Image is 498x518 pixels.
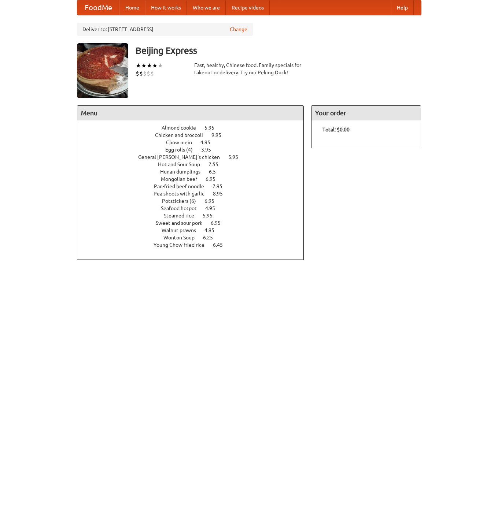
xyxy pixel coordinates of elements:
h3: Beijing Express [136,43,421,58]
span: Sweet and sour pork [156,220,210,226]
span: Egg rolls (4) [165,147,200,153]
div: Deliver to: [STREET_ADDRESS] [77,23,253,36]
span: 6.95 [211,220,228,226]
span: 8.95 [213,191,230,197]
li: $ [136,70,139,78]
span: 7.55 [209,161,226,167]
li: $ [147,70,150,78]
a: Walnut prawns 4.95 [162,227,228,233]
span: Steamed rice [164,213,202,219]
span: 7.95 [213,183,230,189]
span: Seafood hotpot [161,205,204,211]
li: ★ [136,62,141,70]
a: General [PERSON_NAME]'s chicken 5.95 [138,154,252,160]
span: 4.95 [205,205,222,211]
span: 6.25 [203,235,220,241]
span: 4.95 [200,139,218,145]
span: 6.5 [209,169,223,175]
a: Help [391,0,414,15]
span: 9.95 [211,132,229,138]
a: Young Chow fried rice 6.45 [154,242,236,248]
h4: Menu [77,106,304,120]
a: Chow mein 4.95 [166,139,224,145]
span: Potstickers (6) [162,198,203,204]
b: Total: $0.00 [322,127,350,133]
a: Mongolian beef 6.95 [161,176,229,182]
li: $ [150,70,154,78]
span: 6.95 [206,176,223,182]
a: Seafood hotpot 4.95 [161,205,229,211]
li: ★ [158,62,163,70]
span: 6.95 [204,198,222,204]
span: 5.95 [203,213,220,219]
a: Pan-fried beef noodle 7.95 [154,183,236,189]
a: Change [230,26,247,33]
li: ★ [152,62,158,70]
a: FoodMe [77,0,119,15]
a: Hunan dumplings 6.5 [160,169,229,175]
a: Almond cookie 5.95 [162,125,228,131]
a: Wonton Soup 6.25 [163,235,226,241]
span: 5.95 [204,125,222,131]
span: 5.95 [228,154,246,160]
li: ★ [141,62,147,70]
li: $ [139,70,143,78]
span: Pan-fried beef noodle [154,183,211,189]
span: Mongolian beef [161,176,204,182]
li: $ [143,70,147,78]
a: Steamed rice 5.95 [164,213,226,219]
span: Almond cookie [162,125,203,131]
a: Chicken and broccoli 9.95 [155,132,235,138]
span: Walnut prawns [162,227,203,233]
span: Hunan dumplings [160,169,208,175]
li: ★ [147,62,152,70]
a: Pea shoots with garlic 8.95 [154,191,236,197]
span: 3.95 [201,147,218,153]
span: Wonton Soup [163,235,202,241]
a: Egg rolls (4) 3.95 [165,147,225,153]
span: 4.95 [204,227,222,233]
h4: Your order [311,106,421,120]
a: Who we are [187,0,226,15]
div: Fast, healthy, Chinese food. Family specials for takeout or delivery. Try our Peking Duck! [194,62,304,76]
a: Recipe videos [226,0,270,15]
a: Home [119,0,145,15]
a: Sweet and sour pork 6.95 [156,220,234,226]
img: angular.jpg [77,43,128,98]
span: Hot and Sour Soup [158,161,207,167]
span: Pea shoots with garlic [154,191,212,197]
span: Chicken and broccoli [155,132,210,138]
span: Chow mein [166,139,199,145]
a: How it works [145,0,187,15]
span: Young Chow fried rice [154,242,212,248]
span: 6.45 [213,242,230,248]
span: General [PERSON_NAME]'s chicken [138,154,227,160]
a: Potstickers (6) 6.95 [162,198,228,204]
a: Hot and Sour Soup 7.55 [158,161,232,167]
